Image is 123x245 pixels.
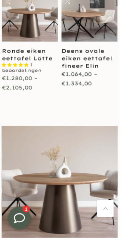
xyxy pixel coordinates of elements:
[100,206,117,224] a: Terug naar boven
[2,76,60,95] div: €1.280,00 – €2.105,00
[1,206,39,244] iframe: toggle-frame
[2,49,54,64] a: Ronde eiken eettafel Lotte
[2,64,43,75] span: 1 beoordelingen
[2,64,31,69] span: 5.00 stars
[63,72,121,91] div: €1.064,00 – €1.334,00
[63,49,116,71] a: Deens ovale eiken eettafel fineer Elin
